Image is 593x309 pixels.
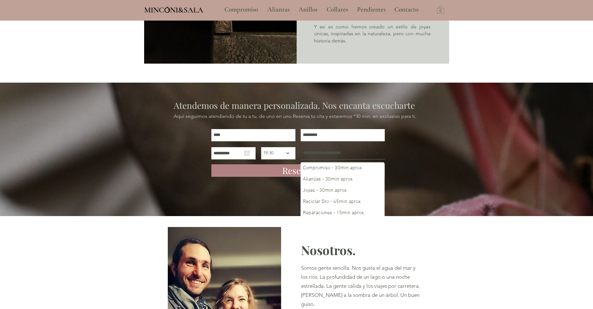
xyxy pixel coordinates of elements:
span: Reservo [282,164,313,176]
a: Carrito con 0 ítems [437,5,444,14]
div: Compromiso - 30min aprox [301,165,362,171]
div: Joyas - 30min aprox. [301,187,348,194]
p: Compromiso [221,2,261,17]
p: Somos gente sencilla. Nos gusta el agua del mar y los ríos. La profundidad de un lago o una noche... [301,263,421,309]
a: Anillos [294,2,322,17]
p: Y así es como hemos creado un estilo de joyas únicas, inspiradas en la naturaleza, pero con mucha... [314,23,431,44]
p: Contacto [391,2,421,17]
p: Anillos [295,2,321,17]
nav: Sitio [208,2,435,17]
div: Alianzas - 30min aprox. [301,176,354,182]
span: Aquí seguimos atendiendo de tu a tu, de uno en uno. [174,113,293,119]
a: Collares [322,2,352,17]
a: MINCONI&SALA [144,4,203,14]
span: Reserva tu cita y estaremos *30 min. en exclusivo para ti. [293,113,416,119]
h1: Nosotros. [301,241,417,259]
span: Atendemos de manera personalizada. Nos encanta escucharte [174,99,415,111]
button: Abrir calendario [244,151,249,156]
div: Reparaciones - 15min aprox. [301,210,365,216]
p: Alianzas [264,2,293,17]
p: Collares [323,2,351,17]
a: Pendientes [352,2,390,17]
a: Alianzas [263,2,294,17]
text: 0 [440,9,442,13]
a: Compromiso [220,2,263,17]
img: Minconi Sala [165,7,170,13]
span: MINCONI&SALA [144,5,203,15]
p: Pendientes [354,2,389,17]
a: Contacto [390,2,423,17]
button: Reservo [211,164,385,177]
div: Reciclar Oro - 45min aprox. [301,199,362,205]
